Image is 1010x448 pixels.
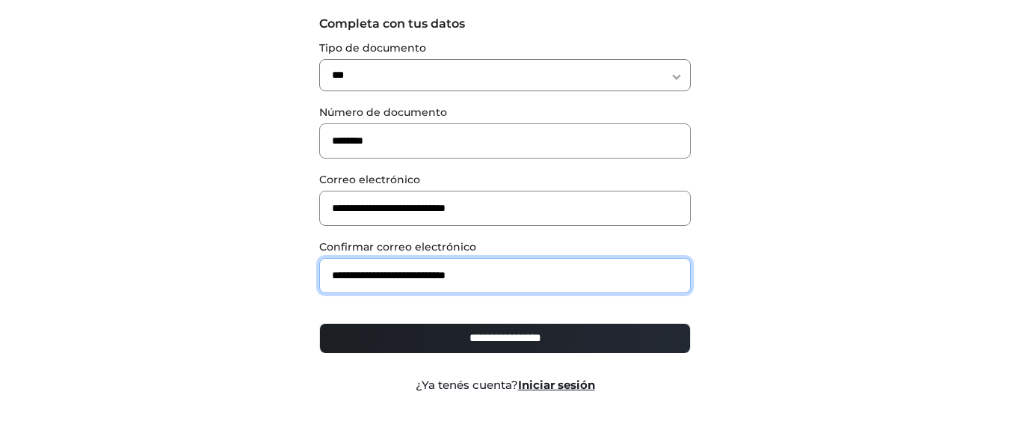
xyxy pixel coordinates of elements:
[319,172,691,188] label: Correo electrónico
[319,15,691,33] label: Completa con tus datos
[319,105,691,120] label: Número de documento
[319,239,691,255] label: Confirmar correo electrónico
[319,40,691,56] label: Tipo de documento
[518,378,595,392] a: Iniciar sesión
[308,377,702,394] div: ¿Ya tenés cuenta?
